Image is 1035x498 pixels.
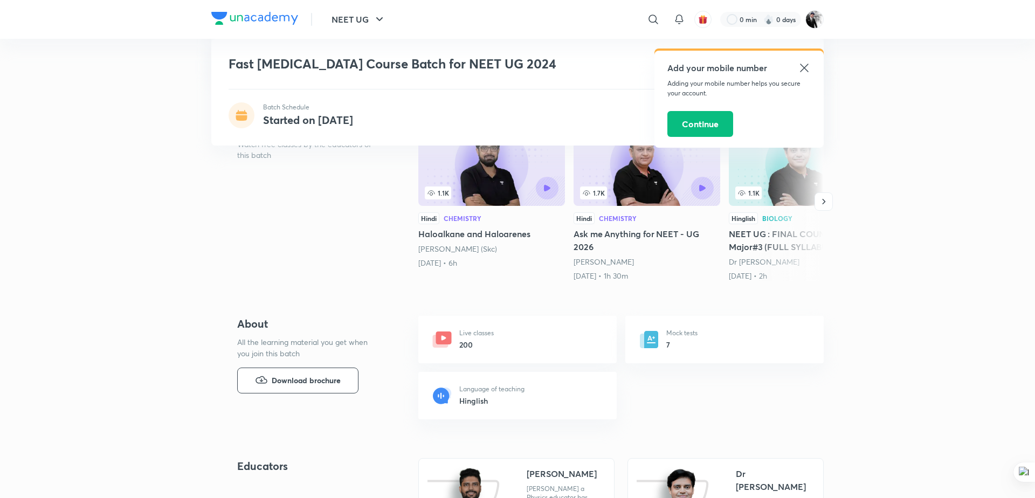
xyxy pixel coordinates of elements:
[574,257,720,267] div: Ramesh Sharda
[325,9,392,30] button: NEET UG
[459,328,494,338] p: Live classes
[237,316,384,332] h4: About
[805,10,824,29] img: Nagesh M
[763,14,774,25] img: streak
[272,375,341,386] span: Download brochure
[459,384,525,394] p: Language of teaching
[237,336,376,359] p: All the learning material you get when you join this batch
[418,122,565,268] a: Haloalkane and Haloarenes
[735,186,762,199] span: 1.1K
[527,467,597,480] div: [PERSON_NAME]
[418,227,565,240] h5: Haloalkane and Haloarenes
[729,122,875,281] a: 1.1KHinglishBiologyNEET UG : FINAL COUNTDOWN Major#3 (FULL SYLLABUS)Dr [PERSON_NAME][DATE] • 2h
[580,186,607,199] span: 1.7K
[425,186,451,199] span: 1.1K
[418,122,565,268] a: 1.1KHindiChemistryHaloalkane and Haloarenes[PERSON_NAME] (Skc)[DATE] • 6h
[574,212,595,224] div: Hindi
[667,79,811,98] p: Adding your mobile number helps you secure your account.
[237,368,358,393] button: Download brochure
[729,257,875,267] div: Dr Amit Gupta
[263,102,353,112] p: Batch Schedule
[418,212,439,224] div: Hindi
[729,122,875,281] a: NEET UG : FINAL COUNTDOWN Major#3 (FULL SYLLABUS)
[574,122,720,281] a: Ask me Anything for NEET - UG 2026
[211,12,298,27] a: Company Logo
[211,12,298,25] img: Company Logo
[237,458,384,474] h4: Educators
[729,227,875,253] h5: NEET UG : FINAL COUNTDOWN Major#3 (FULL SYLLABUS)
[599,215,637,222] div: Chemistry
[574,257,634,267] a: [PERSON_NAME]
[459,395,525,406] h6: Hinglish
[263,113,353,127] h4: Started on [DATE]
[574,227,720,253] h5: Ask me Anything for NEET - UG 2026
[444,215,481,222] div: Chemistry
[574,122,720,281] a: 1.7KHindiChemistryAsk me Anything for NEET - UG 2026[PERSON_NAME][DATE] • 1h 30m
[667,61,811,74] h5: Add your mobile number
[729,271,875,281] div: 12th Apr • 2h
[459,339,494,350] h6: 200
[418,258,565,268] div: 20th Apr • 6h
[729,212,758,224] div: Hinglish
[229,56,651,72] h1: Fast [MEDICAL_DATA] Course Batch for NEET UG 2024
[729,257,799,267] a: Dr [PERSON_NAME]
[698,15,708,24] img: avatar
[237,139,384,161] p: Watch free classes by the educators of this batch
[736,467,815,493] div: Dr [PERSON_NAME]
[667,111,733,137] button: Continue
[666,328,698,338] p: Mock tests
[694,11,712,28] button: avatar
[666,339,698,350] h6: 7
[418,244,565,254] div: Shubh Karan Choudhary (Skc)
[418,244,497,254] a: [PERSON_NAME] (Skc)
[574,271,720,281] div: 6th Aug • 1h 30m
